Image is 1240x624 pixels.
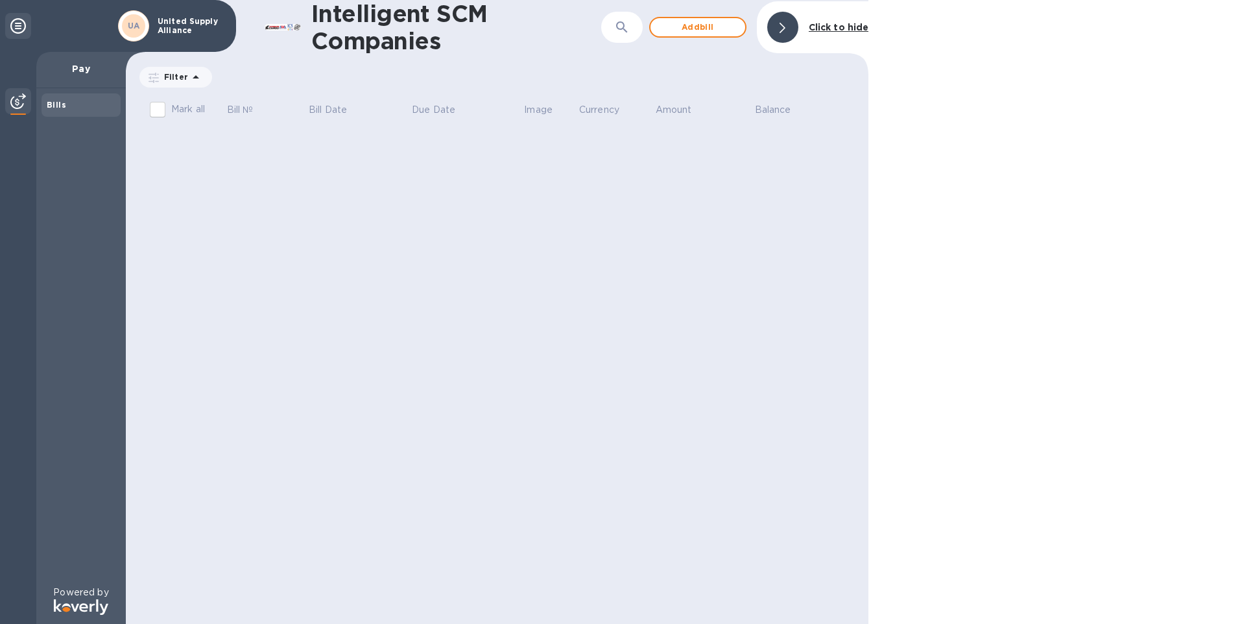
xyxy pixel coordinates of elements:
[158,17,222,35] p: United Supply Alliance
[227,103,270,117] span: Bill №
[656,103,692,117] p: Amount
[227,103,254,117] p: Bill №
[309,103,347,117] p: Bill Date
[755,103,808,117] span: Balance
[171,102,205,116] p: Mark all
[128,21,140,30] b: UA
[755,103,791,117] p: Balance
[661,19,735,35] span: Add bill
[412,103,472,117] span: Due Date
[524,103,553,117] p: Image
[412,103,455,117] p: Due Date
[579,103,619,117] p: Currency
[159,71,188,82] p: Filter
[53,586,108,599] p: Powered by
[54,599,108,615] img: Logo
[309,103,364,117] span: Bill Date
[47,100,66,110] b: Bills
[656,103,709,117] span: Amount
[649,17,746,38] button: Addbill
[809,22,869,32] b: Click to hide
[47,62,115,75] p: Pay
